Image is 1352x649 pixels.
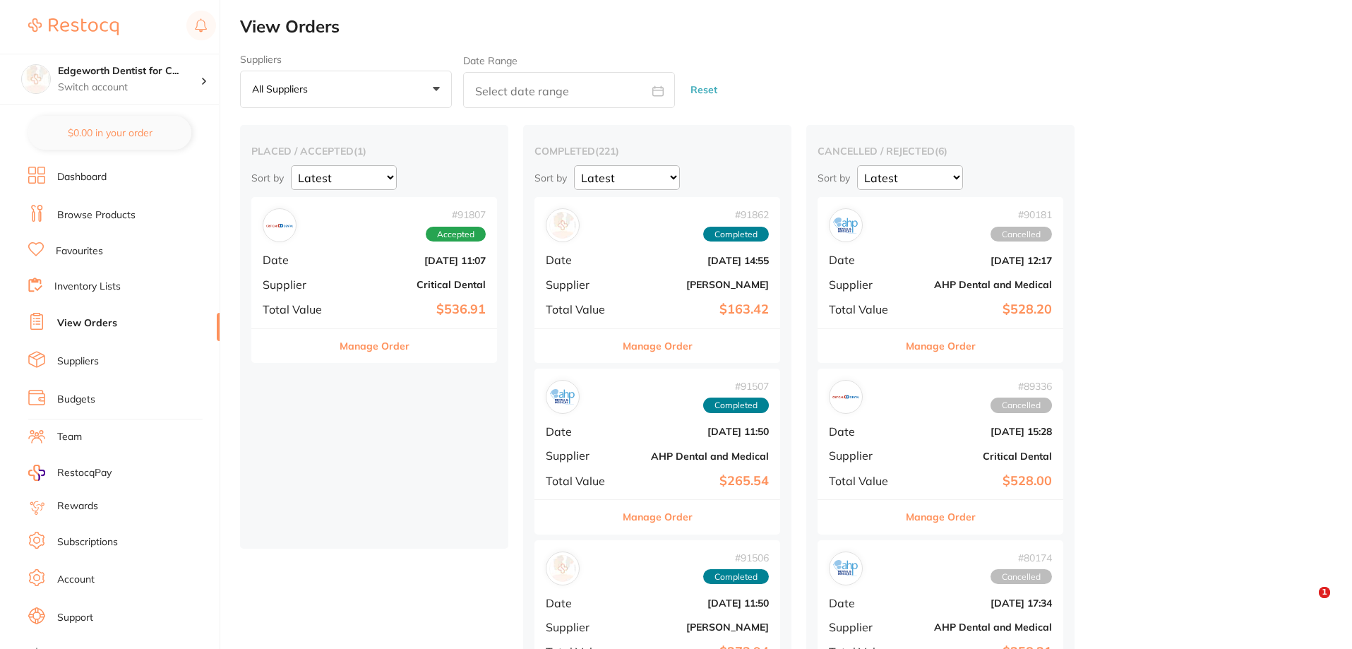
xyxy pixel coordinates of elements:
span: Supplier [829,278,899,291]
a: Browse Products [57,208,136,222]
b: [PERSON_NAME] [628,621,769,633]
span: # 91506 [703,552,769,564]
h2: View Orders [240,17,1352,37]
button: Manage Order [906,329,976,363]
img: Critical Dental [266,212,293,239]
b: AHP Dental and Medical [911,621,1052,633]
span: # 89336 [991,381,1052,392]
span: Completed [703,398,769,413]
b: $536.91 [345,302,486,317]
span: Accepted [426,227,486,242]
span: # 91507 [703,381,769,392]
label: Suppliers [240,54,452,65]
a: Restocq Logo [28,11,119,43]
h4: Edgeworth Dentist for Chickens [58,64,201,78]
img: AHP Dental and Medical [832,212,859,239]
span: Supplier [546,449,616,462]
button: Manage Order [623,329,693,363]
b: [DATE] 11:50 [628,426,769,437]
a: Suppliers [57,355,99,369]
span: Date [546,254,616,266]
b: [DATE] 12:17 [911,255,1052,266]
b: $265.54 [628,474,769,489]
span: Date [829,254,899,266]
a: RestocqPay [28,465,112,481]
span: Date [263,254,333,266]
b: [PERSON_NAME] [628,279,769,290]
h2: cancelled / rejected ( 6 ) [818,145,1063,157]
iframe: Intercom live chat [1290,587,1324,621]
span: Cancelled [991,569,1052,585]
span: Supplier [263,278,333,291]
p: Sort by [818,172,850,184]
a: Dashboard [57,170,107,184]
span: Total Value [829,475,899,487]
button: Manage Order [340,329,409,363]
p: All suppliers [252,83,313,95]
b: [DATE] 15:28 [911,426,1052,437]
b: [DATE] 11:50 [628,597,769,609]
b: $528.00 [911,474,1052,489]
img: Edgeworth Dentist for Chickens [22,65,50,93]
span: Cancelled [991,227,1052,242]
span: # 91862 [703,209,769,220]
input: Select date range [463,72,675,108]
span: RestocqPay [57,466,112,480]
span: # 80174 [991,552,1052,564]
button: Manage Order [906,500,976,534]
span: # 91807 [426,209,486,220]
span: Completed [703,227,769,242]
a: Favourites [56,244,103,258]
span: Date [546,425,616,438]
a: Subscriptions [57,535,118,549]
span: # 90181 [991,209,1052,220]
b: [DATE] 17:34 [911,597,1052,609]
span: Total Value [263,303,333,316]
a: Inventory Lists [54,280,121,294]
b: [DATE] 14:55 [628,255,769,266]
span: Supplier [546,621,616,633]
p: Sort by [534,172,567,184]
div: Critical Dental#91807AcceptedDate[DATE] 11:07SupplierCritical DentalTotal Value$536.91Manage Order [251,197,497,363]
button: $0.00 in your order [28,116,191,150]
button: All suppliers [240,71,452,109]
span: Total Value [546,303,616,316]
b: AHP Dental and Medical [911,279,1052,290]
b: AHP Dental and Medical [628,451,769,462]
a: Support [57,611,93,625]
img: AHP Dental and Medical [549,383,576,410]
p: Switch account [58,81,201,95]
a: Team [57,430,82,444]
span: Supplier [829,621,899,633]
span: Total Value [546,475,616,487]
span: Supplier [546,278,616,291]
a: Account [57,573,95,587]
b: Critical Dental [345,279,486,290]
span: 1 [1319,587,1330,598]
img: Henry Schein Halas [549,212,576,239]
b: $163.42 [628,302,769,317]
span: Completed [703,569,769,585]
p: Sort by [251,172,284,184]
img: RestocqPay [28,465,45,481]
a: Budgets [57,393,95,407]
span: Cancelled [991,398,1052,413]
span: Date [546,597,616,609]
b: $528.20 [911,302,1052,317]
span: Supplier [829,449,899,462]
b: Critical Dental [911,451,1052,462]
img: AHP Dental and Medical [832,555,859,582]
span: Date [829,597,899,609]
a: View Orders [57,316,117,331]
b: [DATE] 11:07 [345,255,486,266]
a: Rewards [57,499,98,513]
label: Date Range [463,55,518,66]
img: Critical Dental [832,383,859,410]
h2: completed ( 221 ) [534,145,780,157]
h2: placed / accepted ( 1 ) [251,145,497,157]
img: Restocq Logo [28,18,119,35]
span: Total Value [829,303,899,316]
span: Date [829,425,899,438]
button: Reset [686,71,722,109]
img: Adam Dental [549,555,576,582]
